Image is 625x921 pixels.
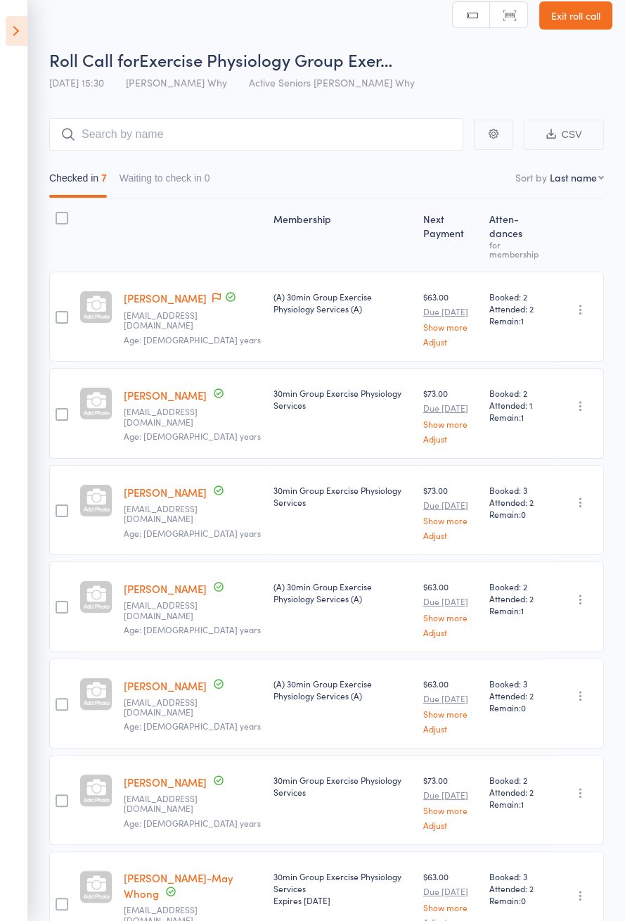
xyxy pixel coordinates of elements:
span: Attended: 2 [489,496,547,508]
span: Attended: 1 [489,399,547,411]
div: Next Payment [418,205,484,265]
span: Exercise Physiology Group Exer… [139,48,392,71]
small: sue_crowhurst@hotmail.com [124,407,215,427]
a: Show more [423,419,478,428]
small: Due [DATE] [423,403,478,413]
small: Due [DATE] [423,500,478,510]
div: Expires [DATE] [273,894,412,906]
span: 0 [521,508,526,520]
span: 1 [521,798,524,810]
a: Show more [423,516,478,525]
div: $73.00 [423,387,478,443]
button: CSV [524,120,604,150]
div: (A) 30min Group Exercise Physiology Services (A) [273,678,412,701]
span: Booked: 2 [489,291,547,303]
div: $73.00 [423,484,478,540]
small: Due [DATE] [423,307,478,317]
span: Active Seniors [PERSON_NAME] Why [249,75,415,89]
a: Adjust [423,724,478,733]
span: Attended: 2 [489,592,547,604]
button: Checked in7 [49,165,107,198]
span: Age: [DEMOGRAPHIC_DATA] years [124,527,261,539]
a: Adjust [423,628,478,637]
span: Booked: 2 [489,580,547,592]
div: $63.00 [423,580,478,636]
a: [PERSON_NAME] [124,485,207,500]
div: for membership [489,240,547,258]
small: Due [DATE] [423,597,478,606]
span: Booked: 2 [489,774,547,786]
span: Booked: 3 [489,484,547,496]
span: [PERSON_NAME] Why [126,75,227,89]
small: Due [DATE] [423,887,478,896]
span: Remain: [489,701,547,713]
a: Adjust [423,531,478,540]
a: Exit roll call [539,1,612,30]
div: 0 [205,172,210,184]
a: Show more [423,903,478,912]
span: Booked: 2 [489,387,547,399]
span: Booked: 3 [489,678,547,690]
small: wgreig@exemail.com.au [124,504,215,524]
span: Age: [DEMOGRAPHIC_DATA] years [124,430,261,442]
div: 30min Group Exercise Physiology Services [273,484,412,508]
a: Show more [423,806,478,815]
span: Remain: [489,604,547,616]
div: 30min Group Exercise Physiology Services [273,387,412,411]
span: [DATE] 15:30 [49,75,104,89]
div: Atten­dances [484,205,553,265]
div: 30min Group Exercise Physiology Services [273,774,412,798]
button: Waiting to check in0 [120,165,210,198]
div: (A) 30min Group Exercise Physiology Services (A) [273,291,412,315]
span: Attended: 2 [489,786,547,798]
span: 1 [521,315,524,326]
a: Adjust [423,434,478,443]
a: [PERSON_NAME] [124,581,207,596]
span: Remain: [489,411,547,423]
a: [PERSON_NAME]-May Whong [124,870,233,901]
span: Attended: 2 [489,303,547,315]
span: Attended: 2 [489,882,547,894]
small: mikemac11@optusnet.com.au [124,600,215,621]
div: Last name [550,170,597,184]
div: $63.00 [423,678,478,733]
div: $63.00 [423,291,478,346]
span: Age: [DEMOGRAPHIC_DATA] years [124,334,261,345]
a: Show more [423,613,478,622]
small: avrilleciccone@gmail.com [124,310,215,331]
span: Age: [DEMOGRAPHIC_DATA] years [124,817,261,829]
span: Remain: [489,508,547,520]
small: Due [DATE] [423,694,478,704]
small: Due [DATE] [423,790,478,800]
div: (A) 30min Group Exercise Physiology Services (A) [273,580,412,604]
span: Roll Call for [49,48,139,71]
a: Adjust [423,337,478,346]
span: Remain: [489,894,547,906]
a: Show more [423,709,478,718]
a: Adjust [423,820,478,830]
label: Sort by [515,170,547,184]
span: 1 [521,604,524,616]
a: [PERSON_NAME] [124,775,207,789]
span: 0 [521,701,526,713]
span: 0 [521,894,526,906]
a: [PERSON_NAME] [124,678,207,693]
span: 1 [521,411,524,423]
input: Search by name [49,118,463,151]
span: Age: [DEMOGRAPHIC_DATA] years [124,623,261,635]
a: [PERSON_NAME] [124,291,207,305]
span: Age: [DEMOGRAPHIC_DATA] years [124,720,261,732]
a: Show more [423,322,478,331]
div: 7 [101,172,107,184]
small: pamtok@optusnet.com.au [124,697,215,718]
div: 30min Group Exercise Physiology Services [273,870,412,906]
small: davidwatson2013@hotmail.com [124,794,215,814]
div: Membership [268,205,418,265]
a: [PERSON_NAME] [124,388,207,402]
span: Attended: 2 [489,690,547,701]
span: Booked: 3 [489,870,547,882]
span: Remain: [489,315,547,326]
div: $73.00 [423,774,478,830]
span: Remain: [489,798,547,810]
